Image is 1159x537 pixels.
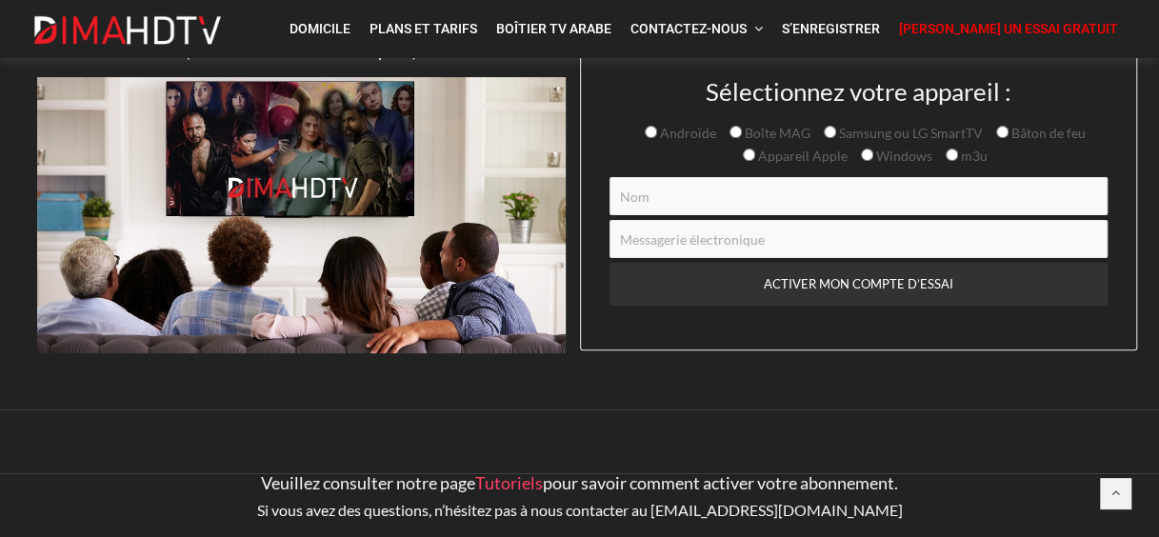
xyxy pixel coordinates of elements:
span: Plans et tarifs [370,21,477,36]
a: Plans et tarifs [360,10,487,49]
span: Veuillez consulter notre page pour savoir comment activer votre abonnement. [261,472,898,493]
span: Contactez-nous [630,21,747,36]
span: Samsung ou LG SmartTV [836,125,983,141]
a: Domicile [280,10,360,49]
span: Androïde [657,125,716,141]
a: Back to top [1100,478,1130,508]
a: Boîtier TV arabe [487,10,621,49]
span: Boîte MAG [742,125,810,141]
input: m3u [946,149,958,161]
span: Bâton de feu [1009,125,1086,141]
span: Windows [873,148,932,164]
form: Formulaire de contact [595,78,1122,349]
input: Nom [609,177,1108,215]
input: Appareil Apple [743,149,755,161]
input: Bâton de feu [996,126,1009,138]
span: S’enregistrer [782,21,880,36]
span: Appareil Apple [755,148,848,164]
input: Messagerie électronique [609,220,1108,258]
a: S’enregistrer [772,10,889,49]
a: [PERSON_NAME] un essai gratuit [889,10,1128,49]
span: Sélectionnez votre appareil : [706,76,1011,107]
input: Samsung ou LG SmartTV [824,126,836,138]
img: Dima HDTV [32,15,223,46]
span: Domicile [290,21,350,36]
input: ACTIVER MON COMPTE D’ESSAI [609,263,1108,306]
a: Tutoriels [475,472,543,493]
span: Si vous avez des questions, n’hésitez pas à nous contacter au [EMAIL_ADDRESS][DOMAIN_NAME] [257,501,903,519]
span: m3u [958,148,988,164]
input: Windows [861,149,873,161]
input: Androïde [645,126,657,138]
a: Contactez-nous [621,10,772,49]
span: Boîtier TV arabe [496,21,611,36]
input: Boîte MAG [729,126,742,138]
span: [PERSON_NAME] un essai gratuit [899,21,1118,36]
